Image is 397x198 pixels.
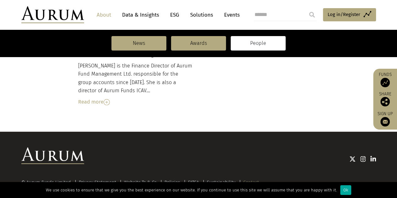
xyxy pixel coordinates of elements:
a: Policies [164,179,180,185]
a: Privacy Statement [79,179,116,185]
div: [PERSON_NAME] is the Finance Director of Aurum Fund Management Ltd. responsible for the group acc... [78,62,192,106]
a: Contact [243,179,259,185]
img: Read More [104,99,110,105]
a: Sustainability [207,179,235,185]
a: Events [221,9,240,21]
a: News [111,36,166,51]
div: Read more [78,98,192,106]
img: Aurum Logo [21,147,84,164]
img: Twitter icon [349,156,356,162]
div: Share [376,92,394,106]
a: Awards [171,36,226,51]
img: Instagram icon [360,156,366,162]
a: Sign up [376,111,394,126]
img: Sign up to our newsletter [380,117,390,126]
div: Ok [340,185,351,195]
a: People [231,36,286,51]
a: ESG [167,9,182,21]
img: Aurum [21,6,84,23]
a: Website Ts & Cs [124,179,157,185]
input: Submit [306,8,318,21]
img: Share this post [380,97,390,106]
div: © Aurum Funds Limited [21,180,74,185]
a: Log in/Register [323,8,376,21]
img: Linkedin icon [370,156,376,162]
a: Funds [376,72,394,87]
a: Data & Insights [119,9,162,21]
a: FATCA [188,179,199,185]
a: Solutions [187,9,216,21]
a: About [94,9,114,21]
span: Log in/Register [328,11,360,18]
img: Access Funds [380,78,390,87]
